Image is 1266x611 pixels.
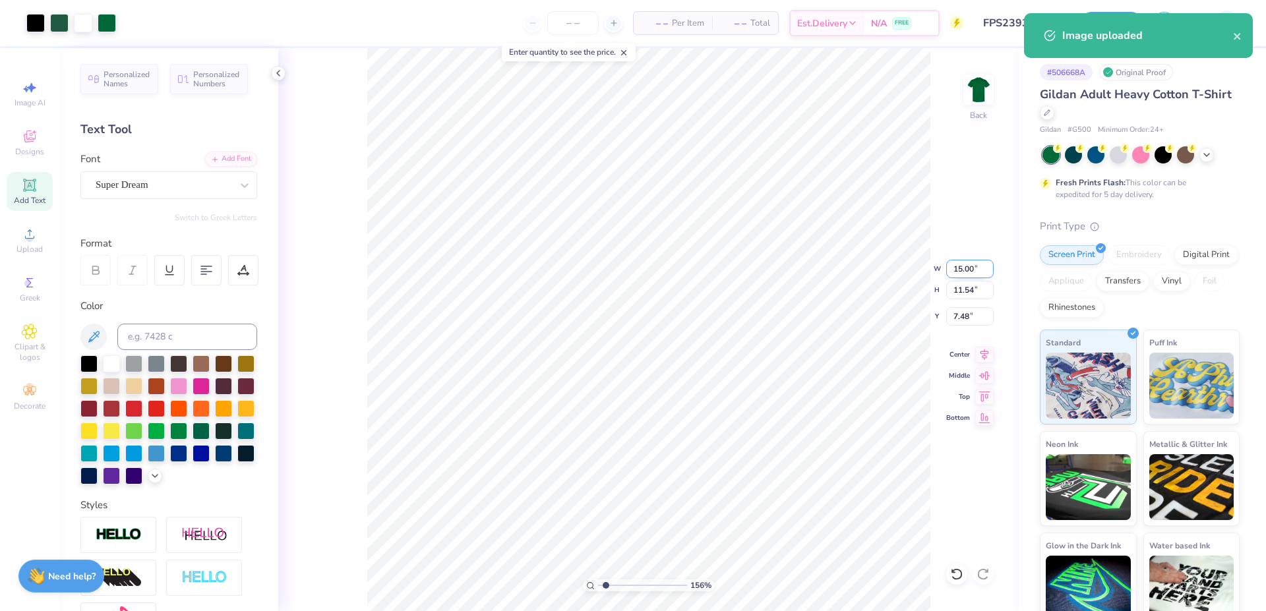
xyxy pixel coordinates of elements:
img: Back [965,76,992,103]
span: Designs [15,146,44,157]
img: Negative Space [181,570,227,585]
input: e.g. 7428 c [117,324,257,350]
span: Est. Delivery [797,16,847,30]
div: Enter quantity to see the price. [502,43,636,61]
span: Center [946,350,970,359]
div: Styles [80,498,257,513]
span: Bottom [946,413,970,422]
span: Puff Ink [1149,335,1177,349]
strong: Fresh Prints Flash: [1056,177,1126,188]
span: Per Item [672,16,704,30]
span: FREE [895,18,909,28]
span: – – [720,16,746,30]
span: Image AI [15,98,45,108]
span: Gildan Adult Heavy Cotton T-Shirt [1040,86,1232,102]
div: Rhinestones [1040,298,1104,318]
div: Back [970,109,987,121]
div: Applique [1040,272,1093,291]
div: Original Proof [1099,64,1173,80]
div: Transfers [1097,272,1149,291]
div: Add Font [205,152,257,167]
span: Upload [16,244,43,254]
span: Top [946,392,970,401]
span: Middle [946,371,970,380]
span: Decorate [14,401,45,411]
span: Add Text [14,195,45,206]
img: Puff Ink [1149,353,1234,419]
span: Standard [1046,335,1081,349]
img: 3d Illusion [96,567,142,589]
div: Color [80,299,257,314]
span: Total [750,16,770,30]
img: Neon Ink [1046,454,1131,520]
div: Foil [1194,272,1225,291]
div: This color can be expedited for 5 day delivery. [1056,177,1218,200]
span: # G500 [1068,125,1091,136]
div: Digital Print [1174,245,1238,265]
input: – – [547,11,599,35]
img: Standard [1046,353,1131,419]
span: 156 % [690,579,711,591]
button: Switch to Greek Letters [175,212,257,223]
img: Stroke [96,527,142,542]
span: Greek [20,293,40,303]
div: # 506668A [1040,64,1093,80]
span: Personalized Names [104,70,150,88]
img: Metallic & Glitter Ink [1149,454,1234,520]
span: Water based Ink [1149,538,1210,552]
span: Glow in the Dark Ink [1046,538,1121,552]
input: Untitled Design [973,10,1070,36]
span: Personalized Numbers [193,70,240,88]
span: Clipart & logos [7,341,53,363]
span: Neon Ink [1046,437,1078,451]
img: Shadow [181,527,227,543]
span: Minimum Order: 24 + [1098,125,1164,136]
div: Image uploaded [1062,28,1233,44]
span: Metallic & Glitter Ink [1149,437,1227,451]
div: Screen Print [1040,245,1104,265]
div: Format [80,236,258,251]
div: Vinyl [1153,272,1190,291]
label: Font [80,152,100,167]
span: N/A [871,16,887,30]
div: Print Type [1040,219,1240,234]
span: – – [642,16,668,30]
button: close [1233,28,1242,44]
span: Gildan [1040,125,1061,136]
div: Text Tool [80,121,257,138]
div: Embroidery [1108,245,1170,265]
strong: Need help? [48,570,96,583]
